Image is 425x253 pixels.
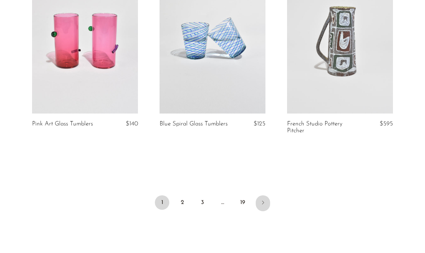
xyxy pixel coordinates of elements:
span: $125 [254,121,265,127]
span: $140 [126,121,138,127]
a: French Studio Pottery Pitcher [287,121,357,134]
a: 2 [175,195,189,210]
a: 19 [236,195,250,210]
a: Pink Art Glass Tumblers [32,121,93,127]
span: … [215,195,230,210]
a: Blue Spiral Glass Tumblers [160,121,228,127]
span: $595 [380,121,393,127]
a: 3 [195,195,210,210]
span: 1 [155,195,169,210]
a: Next [256,195,270,211]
